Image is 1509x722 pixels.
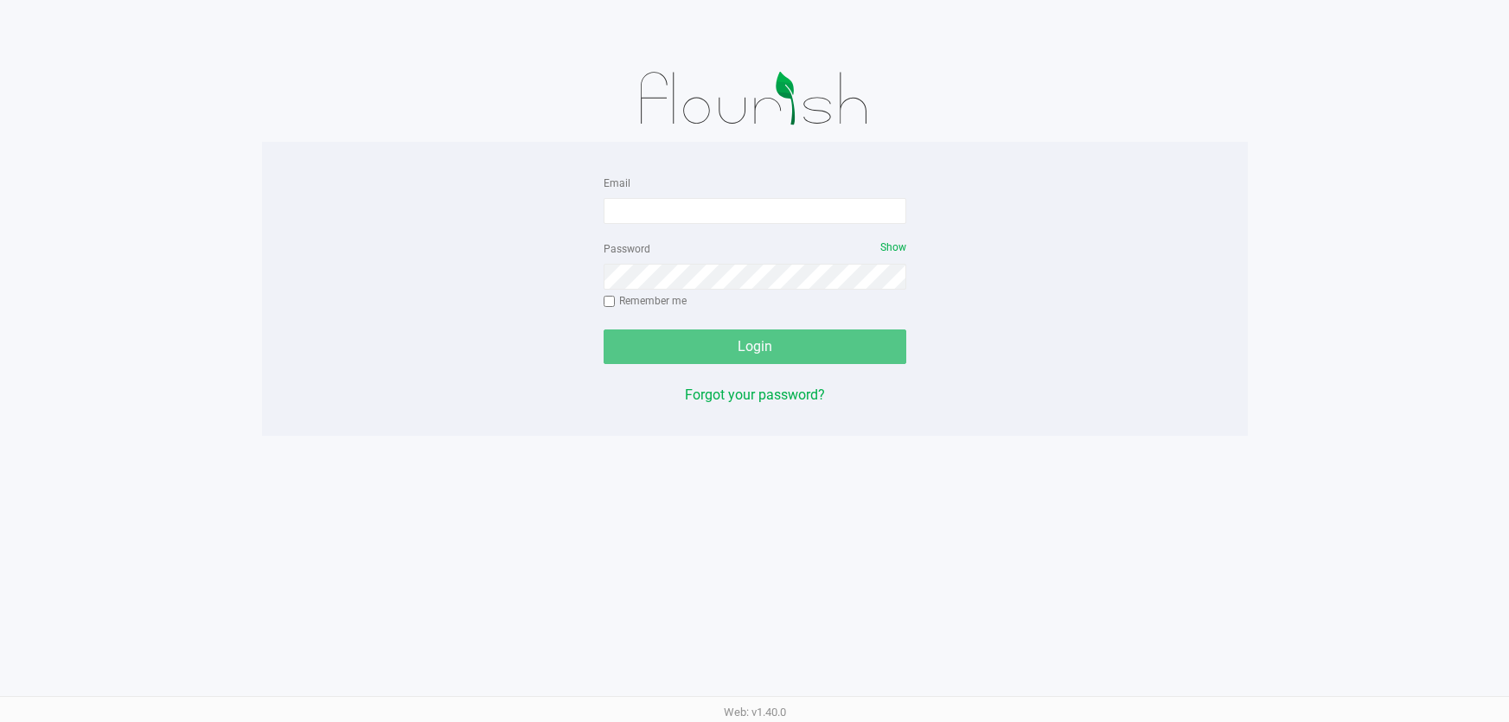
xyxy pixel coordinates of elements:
[880,241,906,253] span: Show
[604,176,630,191] label: Email
[685,385,825,406] button: Forgot your password?
[604,241,650,257] label: Password
[604,296,616,308] input: Remember me
[604,293,687,309] label: Remember me
[724,706,786,719] span: Web: v1.40.0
